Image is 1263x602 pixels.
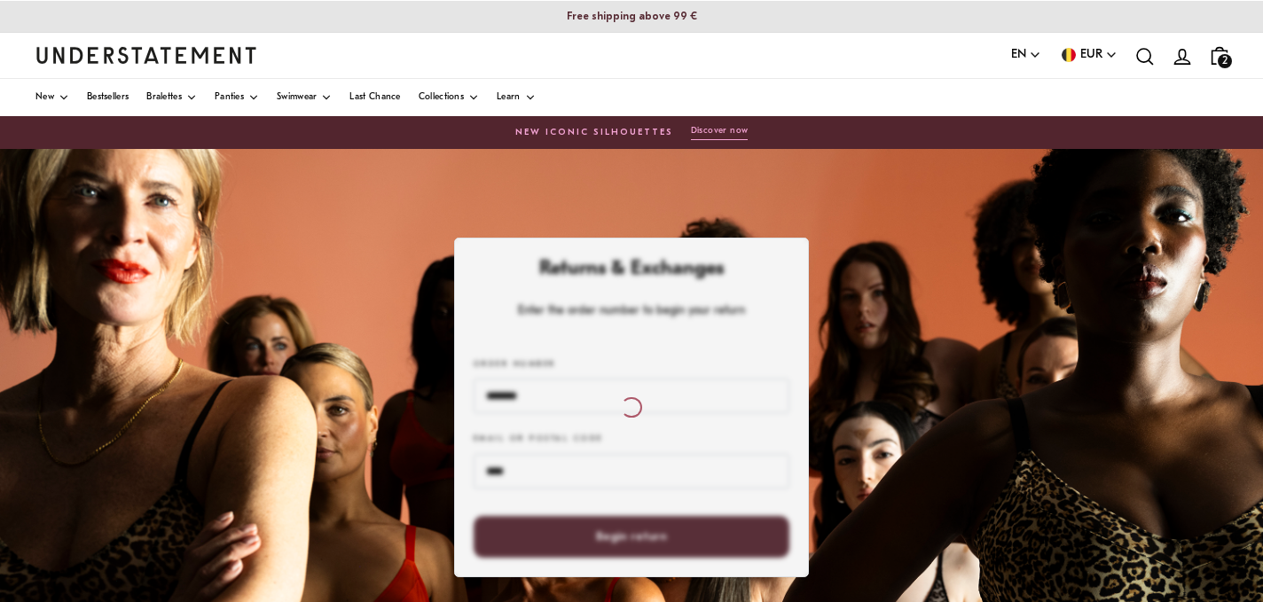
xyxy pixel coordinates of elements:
span: Last Chance [349,93,400,102]
a: Learn [497,79,536,116]
button: Discover now [691,125,749,140]
a: 2 [1201,37,1238,74]
a: Swimwear [277,79,332,116]
a: Bestsellers [87,79,129,116]
span: Collections [419,93,464,102]
span: Bralettes [146,93,182,102]
span: Panties [215,93,244,102]
a: Understatement Homepage [35,47,257,63]
span: Bestsellers [87,93,129,102]
a: Bralettes [146,79,197,116]
a: Last Chance [349,79,400,116]
span: EUR [1080,45,1102,65]
span: New Iconic Silhouettes [515,126,673,140]
button: EUR [1059,45,1118,65]
span: Swimwear [277,93,317,102]
span: Learn [497,93,521,102]
a: Panties [215,79,259,116]
a: New [35,79,69,116]
span: 2 [1218,54,1232,68]
button: EN [1011,45,1041,65]
a: Collections [419,79,479,116]
a: New Iconic SilhouettesDiscover now [35,125,1228,140]
span: New [35,93,54,102]
span: EN [1011,45,1026,65]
